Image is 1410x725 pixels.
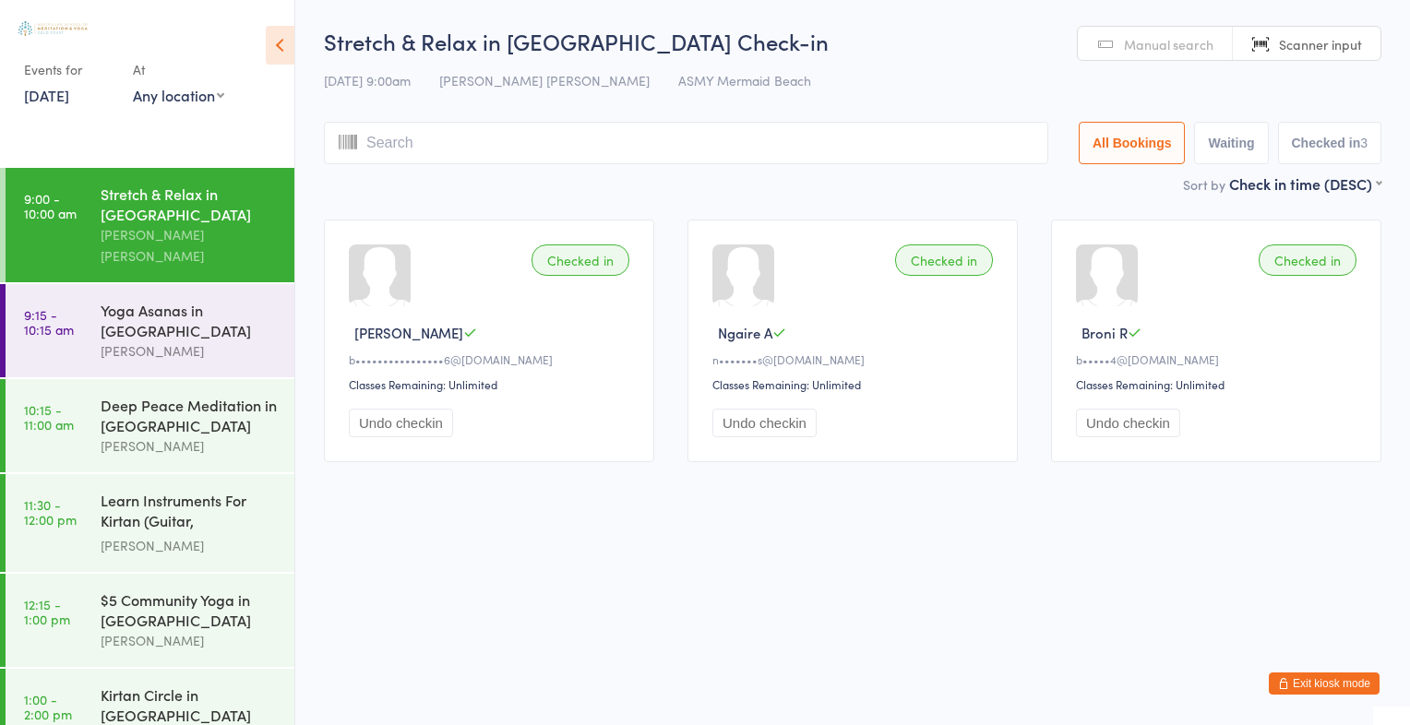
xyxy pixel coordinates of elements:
a: 10:15 -11:00 amDeep Peace Meditation in [GEOGRAPHIC_DATA][PERSON_NAME] [6,379,294,472]
button: Undo checkin [349,409,453,437]
span: Broni R [1081,323,1128,342]
button: Exit kiosk mode [1269,672,1380,695]
div: Learn Instruments For Kirtan (Guitar, Harmonium, U... [101,490,279,535]
div: Classes Remaining: Unlimited [712,376,998,392]
div: Classes Remaining: Unlimited [1076,376,1362,392]
img: Australian School of Meditation & Yoga (Gold Coast) [18,21,88,36]
span: [DATE] 9:00am [324,71,411,89]
span: Ngaire A [718,323,772,342]
time: 1:00 - 2:00 pm [24,692,72,721]
a: [DATE] [24,85,69,105]
div: Checked in [895,244,993,276]
div: At [133,54,224,85]
div: Check in time (DESC) [1229,173,1381,194]
button: Checked in3 [1278,122,1382,164]
div: [PERSON_NAME] [PERSON_NAME] [101,224,279,267]
div: n•••••••s@[DOMAIN_NAME] [712,351,998,367]
div: Kirtan Circle in [GEOGRAPHIC_DATA] [101,684,279,725]
div: Yoga Asanas in [GEOGRAPHIC_DATA] [101,300,279,340]
button: All Bookings [1079,122,1186,164]
label: Sort by [1183,175,1225,194]
a: 9:00 -10:00 amStretch & Relax in [GEOGRAPHIC_DATA][PERSON_NAME] [PERSON_NAME] [6,168,294,282]
div: Stretch & Relax in [GEOGRAPHIC_DATA] [101,184,279,224]
span: [PERSON_NAME] [354,323,463,342]
time: 9:15 - 10:15 am [24,307,74,337]
button: Undo checkin [712,409,817,437]
div: [PERSON_NAME] [101,535,279,556]
h2: Stretch & Relax in [GEOGRAPHIC_DATA] Check-in [324,26,1381,56]
div: Checked in [1259,244,1356,276]
button: Waiting [1194,122,1268,164]
div: Deep Peace Meditation in [GEOGRAPHIC_DATA] [101,395,279,435]
time: 12:15 - 1:00 pm [24,597,70,626]
input: Search [324,122,1048,164]
div: [PERSON_NAME] [101,435,279,457]
div: [PERSON_NAME] [101,630,279,651]
div: Any location [133,85,224,105]
div: Checked in [532,244,629,276]
button: Undo checkin [1076,409,1180,437]
span: ASMY Mermaid Beach [678,71,811,89]
a: 12:15 -1:00 pm$5 Community Yoga in [GEOGRAPHIC_DATA][PERSON_NAME] [6,574,294,667]
div: b••••••••••••••••6@[DOMAIN_NAME] [349,351,635,367]
time: 11:30 - 12:00 pm [24,497,77,527]
div: [PERSON_NAME] [101,340,279,362]
span: [PERSON_NAME] [PERSON_NAME] [439,71,650,89]
time: 10:15 - 11:00 am [24,402,74,432]
span: Scanner input [1279,35,1362,53]
div: Classes Remaining: Unlimited [349,376,635,392]
a: 9:15 -10:15 amYoga Asanas in [GEOGRAPHIC_DATA][PERSON_NAME] [6,284,294,377]
a: 11:30 -12:00 pmLearn Instruments For Kirtan (Guitar, Harmonium, U...[PERSON_NAME] [6,474,294,572]
div: 3 [1360,136,1368,150]
div: $5 Community Yoga in [GEOGRAPHIC_DATA] [101,589,279,630]
span: Manual search [1124,35,1213,53]
div: b•••••4@[DOMAIN_NAME] [1076,351,1362,367]
div: Events for [24,54,114,85]
time: 9:00 - 10:00 am [24,191,77,220]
